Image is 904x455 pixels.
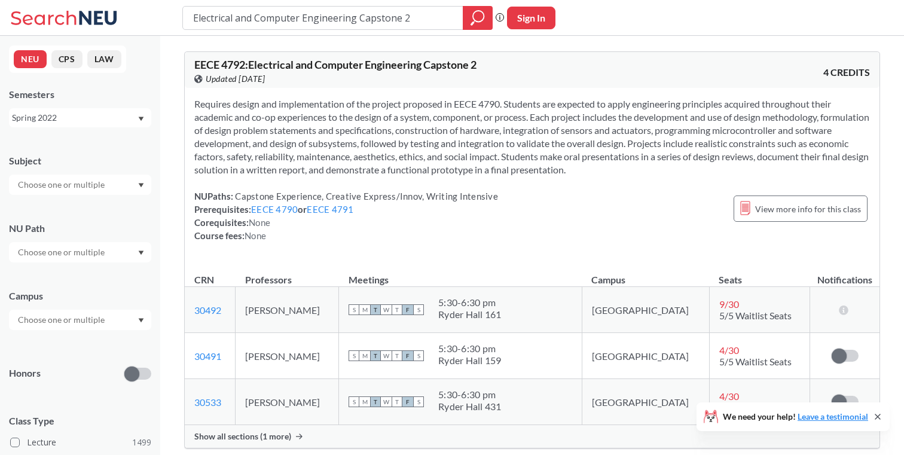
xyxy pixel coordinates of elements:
td: [PERSON_NAME] [236,287,339,333]
div: Show all sections (1 more) [185,425,879,448]
button: NEU [14,50,47,68]
div: Ryder Hall 159 [438,355,502,367]
span: Updated [DATE] [206,72,265,85]
span: Requires design and implementation of the project proposed in EECE 4790. Students are expected to... [194,98,869,175]
span: S [413,304,424,315]
span: M [359,304,370,315]
th: Notifications [810,261,879,287]
svg: Dropdown arrow [138,117,144,121]
div: Dropdown arrow [9,310,151,330]
div: Subject [9,154,151,167]
td: [GEOGRAPHIC_DATA] [582,379,709,425]
td: [PERSON_NAME] [236,379,339,425]
button: LAW [87,50,121,68]
span: Show all sections (1 more) [194,431,291,442]
input: Choose one or multiple [12,245,112,259]
span: T [392,396,402,407]
div: 5:30 - 6:30 pm [438,389,502,401]
span: S [349,304,359,315]
a: 30492 [194,304,221,316]
span: 9 / 30 [719,298,739,310]
div: 5:30 - 6:30 pm [438,343,502,355]
button: Sign In [507,7,555,29]
span: T [370,350,381,361]
span: 1499 [132,436,151,449]
div: Ryder Hall 431 [438,401,502,413]
svg: Dropdown arrow [138,318,144,323]
span: S [413,396,424,407]
span: W [381,396,392,407]
span: F [402,304,413,315]
span: T [370,304,381,315]
span: F [402,350,413,361]
span: F [402,396,413,407]
svg: Dropdown arrow [138,183,144,188]
th: Professors [236,261,339,287]
td: [GEOGRAPHIC_DATA] [582,333,709,379]
span: EECE 4792 : Electrical and Computer Engineering Capstone 2 [194,58,477,71]
th: Meetings [339,261,582,287]
a: EECE 4790 [251,204,298,215]
span: S [349,350,359,361]
th: Seats [709,261,810,287]
p: Honors [9,367,41,380]
span: 4 / 30 [719,344,739,356]
span: T [392,350,402,361]
svg: Dropdown arrow [138,251,144,255]
span: T [370,396,381,407]
input: Class, professor, course number, "phrase" [192,8,454,28]
div: Spring 2022 [12,111,137,124]
a: EECE 4791 [307,204,353,215]
div: Campus [9,289,151,303]
input: Choose one or multiple [12,313,112,327]
label: Lecture [10,435,151,450]
span: Class Type [9,414,151,427]
span: None [249,217,270,228]
span: W [381,350,392,361]
div: Dropdown arrow [9,242,151,262]
div: Spring 2022Dropdown arrow [9,108,151,127]
span: W [381,304,392,315]
span: S [413,350,424,361]
span: M [359,350,370,361]
span: View more info for this class [755,201,861,216]
span: S [349,396,359,407]
a: Leave a testimonial [798,411,868,422]
span: T [392,304,402,315]
span: M [359,396,370,407]
input: Choose one or multiple [12,178,112,192]
button: CPS [51,50,83,68]
div: 5:30 - 6:30 pm [438,297,502,309]
span: None [245,230,266,241]
td: [PERSON_NAME] [236,333,339,379]
span: 5/5 Waitlist Seats [719,356,792,367]
span: Capstone Experience, Creative Express/Innov, Writing Intensive [233,191,498,201]
a: 30533 [194,396,221,408]
span: 5/5 Waitlist Seats [719,402,792,413]
span: 5/5 Waitlist Seats [719,310,792,321]
div: CRN [194,273,214,286]
div: NU Path [9,222,151,235]
div: Ryder Hall 161 [438,309,502,320]
svg: magnifying glass [471,10,485,26]
span: 4 CREDITS [823,66,870,79]
a: 30491 [194,350,221,362]
div: magnifying glass [463,6,493,30]
td: [GEOGRAPHIC_DATA] [582,287,709,333]
span: 4 / 30 [719,390,739,402]
th: Campus [582,261,709,287]
div: Dropdown arrow [9,175,151,195]
span: We need your help! [723,413,868,421]
div: NUPaths: Prerequisites: or Corequisites: Course fees: [194,190,498,242]
div: Semesters [9,88,151,101]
